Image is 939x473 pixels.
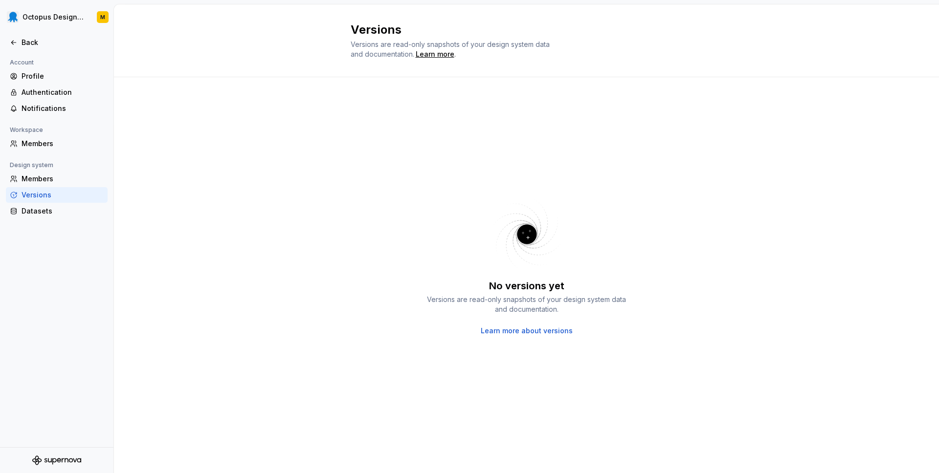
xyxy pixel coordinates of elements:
a: Learn more [416,49,454,59]
a: Versions [6,187,108,203]
a: Profile [6,68,108,84]
div: Profile [22,71,104,81]
a: Authentication [6,85,108,100]
h2: Versions [351,22,691,38]
div: Datasets [22,206,104,216]
div: Authentication [22,87,104,97]
a: Back [6,35,108,50]
a: Members [6,136,108,151]
div: Design system [6,159,57,171]
a: Learn more about versions [481,326,573,336]
span: . [414,51,456,58]
a: Members [6,171,108,187]
span: Versions are read-only snapshots of your design system data and documentation. [351,40,550,58]
a: Notifications [6,101,108,116]
a: Datasets [6,203,108,219]
div: Versions are read-only snapshots of your design system data and documentation. [424,295,629,314]
div: Notifications [22,104,104,113]
img: fcf53608-4560-46b3-9ec6-dbe177120620.png [7,11,19,23]
div: Account [6,57,38,68]
div: Versions [22,190,104,200]
div: Members [22,174,104,184]
div: No versions yet [489,279,564,293]
div: Back [22,38,104,47]
div: Members [22,139,104,149]
div: Octopus Design System [22,12,85,22]
div: Workspace [6,124,47,136]
button: Octopus Design SystemM [2,6,112,28]
div: M [100,13,105,21]
svg: Supernova Logo [32,455,81,465]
